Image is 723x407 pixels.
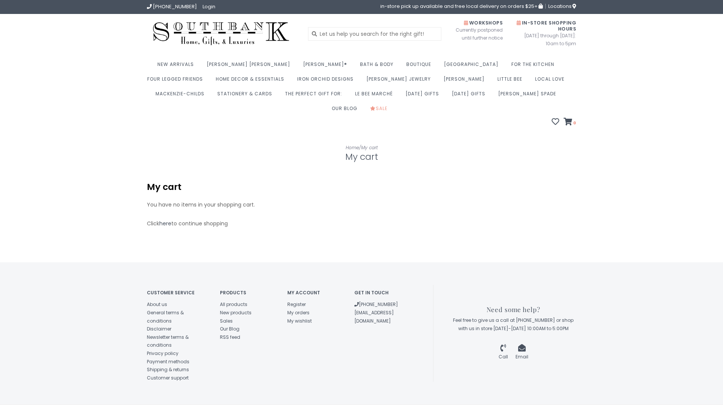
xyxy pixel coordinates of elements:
[287,318,312,324] a: My wishlist
[355,89,397,103] a: Le Bee Marché
[548,3,576,10] span: Locations
[303,59,351,74] a: [PERSON_NAME]®
[452,89,489,103] a: [DATE] Gifts
[285,89,346,103] a: The perfect gift for:
[287,290,343,295] h4: My account
[147,350,178,357] a: Privacy policy
[216,74,288,89] a: Home Decor & Essentials
[354,301,398,308] a: [PHONE_NUMBER]
[360,59,397,74] a: Bath & Body
[157,59,198,74] a: New Arrivals
[511,59,558,74] a: For the Kitchen
[153,3,197,10] span: [PHONE_NUMBER]
[147,182,576,193] div: My cart
[147,326,171,332] a: Disclaimer
[444,74,488,89] a: [PERSON_NAME]
[147,74,207,89] a: Four Legged Friends
[147,334,189,349] a: Newsletter terms & conditions
[147,3,197,10] a: [PHONE_NUMBER]
[346,144,359,151] a: Home
[297,74,357,89] a: Iron Orchid Designs
[147,375,189,381] a: Customer support
[370,103,391,118] a: Sale
[514,32,576,47] span: [DATE] through [DATE]: 10am to 5pm
[517,20,576,32] span: In-Store Shopping Hours
[446,26,503,42] span: Currently postponed until further notice
[572,120,576,126] span: 0
[147,358,189,365] a: Payment methods
[156,89,208,103] a: MacKenzie-Childs
[308,27,442,41] input: Let us help you search for the right gift!
[499,346,508,360] a: Call
[147,290,209,295] h4: Customer service
[147,182,576,240] div: You have no items in your shopping cart. Click to continue shopping
[147,366,189,373] a: Shipping & returns
[220,309,252,316] a: New products
[220,290,276,295] h4: Products
[406,59,435,74] a: Boutique
[464,20,503,26] span: Workshops
[354,290,410,295] h4: Get in touch
[516,346,528,360] a: Email
[147,20,295,48] img: Southbank Gift Company -- Home, Gifts, and Luxuries
[217,89,276,103] a: Stationery & Cards
[354,309,394,324] a: [EMAIL_ADDRESS][DOMAIN_NAME]
[203,3,215,10] a: Login
[147,309,184,324] a: General terms & conditions
[380,4,543,9] span: in-store pick up available and free local delivery on orders $25+
[450,306,576,313] h3: Need some help?
[332,103,361,118] a: Our Blog
[287,301,306,308] a: Register
[147,301,167,308] a: About us
[220,301,247,308] a: All products
[207,59,294,74] a: [PERSON_NAME] [PERSON_NAME]
[159,220,171,227] a: here
[220,318,233,324] a: Sales
[545,4,576,9] a: Locations
[535,74,568,89] a: Local Love
[406,89,443,103] a: [DATE] Gifts
[497,74,526,89] a: Little Bee
[366,74,435,89] a: [PERSON_NAME] Jewelry
[564,119,576,126] a: 0
[361,144,378,151] a: My cart
[220,326,239,332] a: Our Blog
[498,89,560,103] a: [PERSON_NAME] Spade
[287,309,310,316] a: My orders
[220,334,240,340] a: RSS feed
[453,317,574,332] span: Feel free to give us a call at [PHONE_NUMBER] or shop with us in store [DATE]-[DATE] 10:00AM to 5...
[444,59,502,74] a: [GEOGRAPHIC_DATA]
